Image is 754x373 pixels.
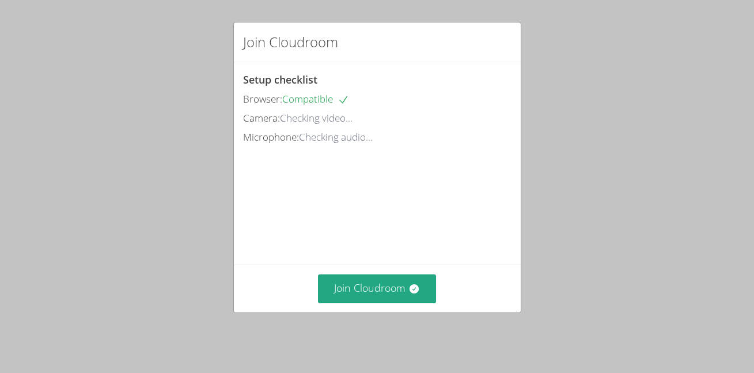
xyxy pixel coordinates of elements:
[243,73,317,86] span: Setup checklist
[282,92,349,106] span: Compatible
[243,32,338,52] h2: Join Cloudroom
[243,111,280,125] span: Camera:
[318,274,436,303] button: Join Cloudroom
[280,111,353,125] span: Checking video...
[243,92,282,106] span: Browser:
[299,130,373,144] span: Checking audio...
[243,130,299,144] span: Microphone:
